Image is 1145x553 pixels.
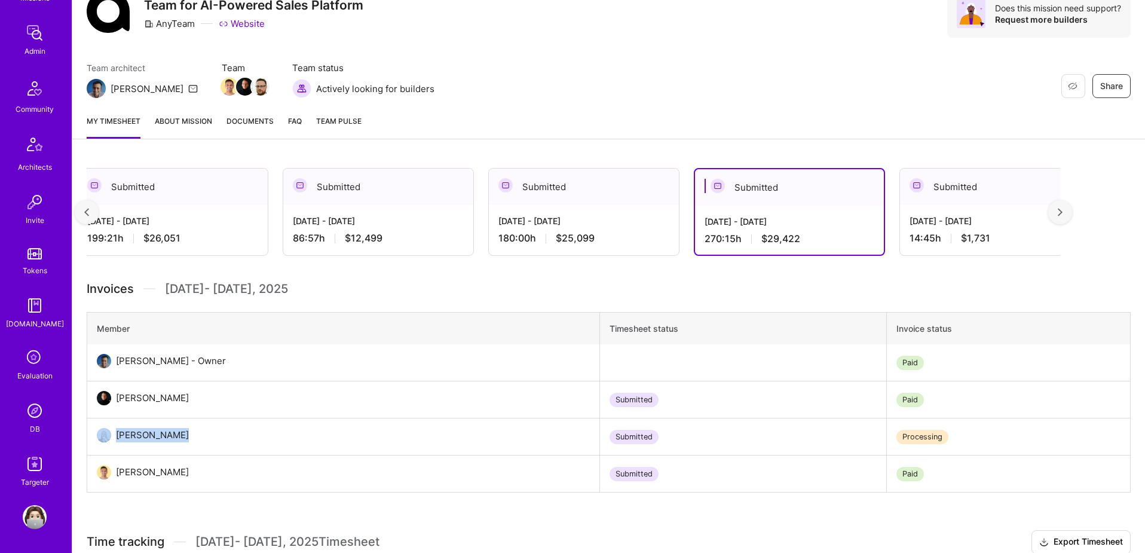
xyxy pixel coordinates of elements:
div: Architects [18,161,52,173]
div: 86:57 h [293,232,464,245]
img: right [1058,208,1063,216]
span: $29,422 [761,233,800,245]
div: [DATE] - [DATE] [705,215,874,228]
img: admin teamwork [23,21,47,45]
a: User Avatar [20,505,50,529]
th: Timesheet status [600,313,886,345]
div: Request more builders [995,14,1121,25]
img: User Avatar [23,505,47,529]
div: Submitted [610,430,659,444]
img: Team Member Avatar [221,78,238,96]
th: Member [87,313,600,345]
div: Submitted [610,393,659,407]
img: Team Member Avatar [252,78,270,96]
div: 14:45 h [910,232,1080,245]
a: Documents [226,115,274,139]
span: Time tracking [87,534,164,549]
div: 180:00 h [498,232,669,245]
div: Paid [896,393,924,407]
img: tokens [27,248,42,259]
a: Team Member Avatar [253,77,268,97]
div: Admin [25,45,45,57]
a: Team Pulse [316,115,362,139]
div: Submitted [695,169,884,206]
div: Evaluation [17,369,53,382]
span: Documents [226,115,274,127]
img: User Avatar [97,465,111,479]
img: Actively looking for builders [292,79,311,98]
i: icon CompanyGray [144,19,154,29]
span: $1,731 [961,232,990,245]
img: Divider [143,280,155,298]
img: Invite [23,190,47,214]
a: Team Member Avatar [237,77,253,97]
img: Submitted [293,178,307,193]
img: Team Member Avatar [236,78,254,96]
i: icon SelectionTeam [23,347,46,369]
div: [PERSON_NAME] [116,465,189,479]
div: Tokens [23,264,47,277]
img: User Avatar [97,391,111,405]
img: Community [20,74,49,103]
a: About Mission [155,115,212,139]
span: Team architect [87,62,198,74]
img: Skill Targeter [23,452,47,476]
div: [PERSON_NAME] [111,83,183,95]
div: DB [30,423,40,435]
span: [DATE] - [DATE] , 2025 Timesheet [195,534,379,549]
span: Team status [292,62,434,74]
div: Submitted [900,169,1090,205]
div: Paid [896,356,924,370]
i: icon Download [1039,536,1049,549]
span: Team [222,62,268,74]
img: left [84,208,89,216]
div: Community [16,103,54,115]
span: Invoices [87,280,134,298]
img: Architects [20,132,49,161]
div: Submitted [283,169,473,205]
i: icon Mail [188,84,198,93]
span: Share [1100,80,1123,92]
img: guide book [23,294,47,317]
div: Does this mission need support? [995,2,1121,14]
div: [PERSON_NAME] [116,428,189,442]
th: Invoice status [886,313,1130,345]
img: Submitted [910,178,924,193]
div: Submitted [78,169,268,205]
div: AnyTeam [144,17,195,30]
span: Actively looking for builders [316,83,434,95]
div: [DATE] - [DATE] [910,215,1080,227]
button: Share [1092,74,1131,98]
div: Processing [896,430,948,444]
span: $26,051 [143,232,180,245]
div: Targeter [21,476,49,488]
div: [DOMAIN_NAME] [6,317,64,330]
img: Submitted [711,179,725,193]
a: FAQ [288,115,302,139]
div: [PERSON_NAME] [116,391,189,405]
div: Paid [896,467,924,481]
div: Invite [26,214,44,227]
div: Submitted [610,467,659,481]
a: Website [219,17,265,30]
span: $25,099 [556,232,595,245]
span: Team Pulse [316,117,362,126]
img: Submitted [87,178,102,193]
a: Team Member Avatar [222,77,237,97]
a: My timesheet [87,115,140,139]
div: [DATE] - [DATE] [293,215,464,227]
div: [PERSON_NAME] - Owner [116,354,226,368]
div: [DATE] - [DATE] [498,215,669,227]
img: User Avatar [97,354,111,368]
img: Submitted [498,178,513,193]
span: [DATE] - [DATE] , 2025 [165,280,288,298]
div: Submitted [489,169,679,205]
div: [DATE] - [DATE] [87,215,258,227]
i: icon EyeClosed [1068,81,1077,91]
img: Admin Search [23,399,47,423]
img: Team Architect [87,79,106,98]
img: User Avatar [97,428,111,442]
div: 270:15 h [705,233,874,245]
span: $12,499 [345,232,382,245]
div: 199:21 h [87,232,258,245]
